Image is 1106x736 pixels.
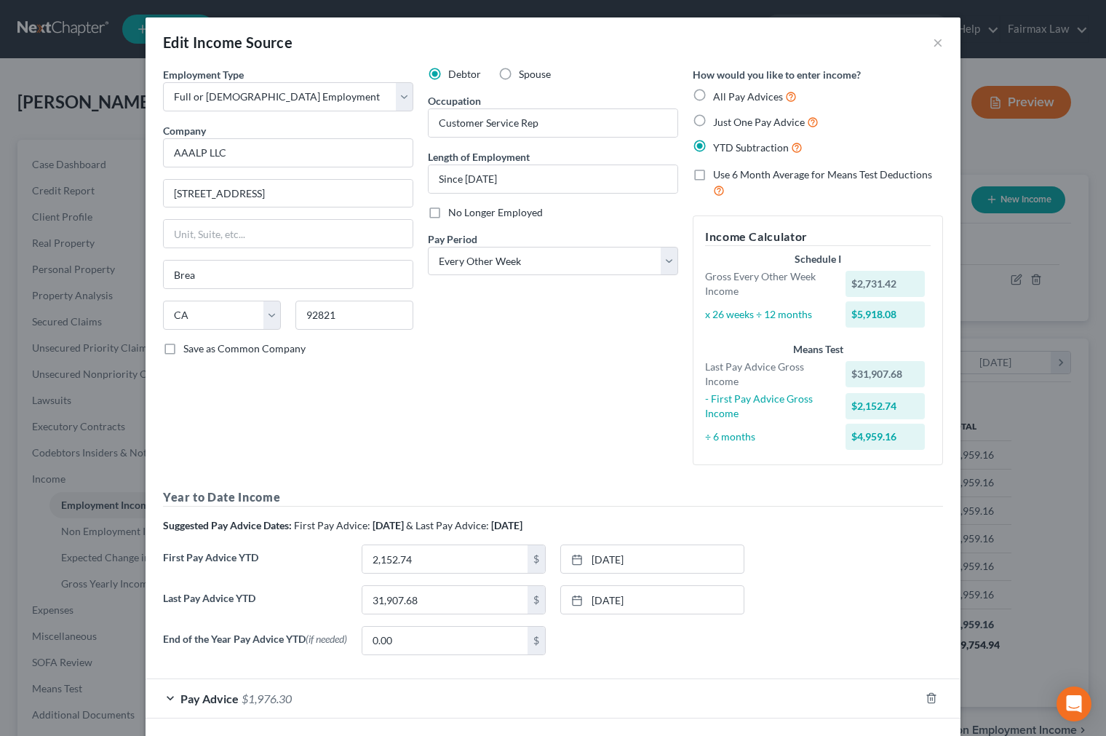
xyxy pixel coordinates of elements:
label: How would you like to enter income? [693,67,861,82]
span: & Last Pay Advice: [406,519,489,531]
span: (if needed) [306,633,347,645]
input: Enter zip... [295,301,413,330]
a: [DATE] [561,586,744,614]
span: Spouse [519,68,551,80]
div: $5,918.08 [846,301,926,328]
label: Length of Employment [428,149,530,165]
input: ex: 2 years [429,165,677,193]
div: x 26 weeks ÷ 12 months [698,307,838,322]
span: Pay Advice [180,692,239,705]
input: Search company by name... [163,138,413,167]
label: Last Pay Advice YTD [156,585,354,626]
h5: Year to Date Income [163,488,943,507]
input: Unit, Suite, etc... [164,220,413,248]
div: - First Pay Advice Gross Income [698,392,838,421]
span: No Longer Employed [448,206,543,218]
div: $2,731.42 [846,271,926,297]
div: ÷ 6 months [698,430,838,444]
div: Open Intercom Messenger [1057,686,1091,721]
strong: [DATE] [491,519,522,531]
span: Employment Type [163,68,244,81]
div: Schedule I [705,252,931,266]
h5: Income Calculator [705,228,931,246]
label: End of the Year Pay Advice YTD [156,626,354,667]
div: Gross Every Other Week Income [698,269,838,298]
span: First Pay Advice: [294,519,370,531]
strong: [DATE] [373,519,404,531]
div: Means Test [705,342,931,357]
label: Occupation [428,93,481,108]
div: Last Pay Advice Gross Income [698,360,838,389]
div: $ [528,586,545,614]
strong: Suggested Pay Advice Dates: [163,519,292,531]
span: Save as Common Company [183,342,306,355]
input: Enter address... [164,180,413,207]
button: × [933,33,943,51]
span: $1,976.30 [242,692,292,705]
span: All Pay Advices [713,90,783,103]
input: 0.00 [362,545,528,573]
span: Pay Period [428,233,477,245]
div: $31,907.68 [846,361,926,387]
span: Company [163,124,206,137]
span: YTD Subtraction [713,141,789,154]
a: [DATE] [561,545,744,573]
div: $ [528,627,545,654]
span: Debtor [448,68,481,80]
div: $4,959.16 [846,424,926,450]
input: 0.00 [362,627,528,654]
input: Enter city... [164,261,413,288]
div: $2,152.74 [846,393,926,419]
input: -- [429,109,677,137]
span: Just One Pay Advice [713,116,805,128]
input: 0.00 [362,586,528,614]
span: Use 6 Month Average for Means Test Deductions [713,168,932,181]
div: Edit Income Source [163,32,293,52]
label: First Pay Advice YTD [156,545,354,585]
div: $ [528,545,545,573]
